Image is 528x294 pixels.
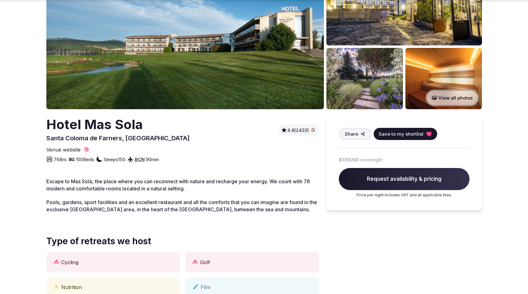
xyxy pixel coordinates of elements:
[46,134,190,142] span: Santa Coloma de Farners, [GEOGRAPHIC_DATA]
[339,168,470,190] span: Request availability & pricing
[426,90,479,106] button: View all photos
[54,156,67,163] span: 76 Brs
[405,48,482,109] img: Venue gallery photo
[46,178,310,191] span: Escape to Mas Solà, the place where you can reconnect with nature and recharge your energy. We co...
[146,156,159,163] span: 90 min
[46,146,81,153] span: Venue website
[46,235,151,247] span: Type of retreats we host
[281,127,316,133] a: 4.6(2433)
[339,157,359,163] span: $130 USD
[339,128,371,140] button: Share
[360,157,382,163] span: room/night
[46,115,190,134] h2: Hotel Mas Sola
[76,156,94,163] span: 150 Beds
[326,48,403,109] img: Venue gallery photo
[135,156,145,162] a: BCN
[339,193,470,198] p: Price per night includes VAT and all applicable fees
[287,127,309,133] span: 4.6 (2433)
[379,131,423,137] span: Save to my shortlist
[374,128,437,140] button: Save to my shortlist
[46,146,89,153] a: Venue website
[46,199,317,212] span: Pools, gardens, sport facilities and an excellent restaurant and all the comforts that you can im...
[104,156,125,163] span: Sleeps 150
[345,131,358,137] span: Share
